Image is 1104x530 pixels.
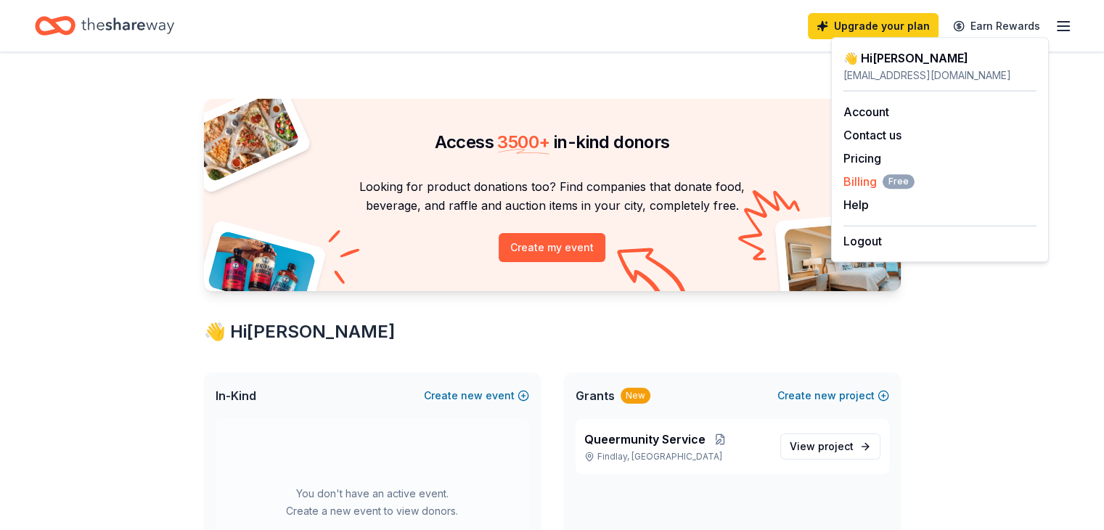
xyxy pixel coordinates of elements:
[814,387,836,404] span: new
[843,196,869,213] button: Help
[843,173,915,190] span: Billing
[843,126,901,144] button: Contact us
[777,387,889,404] button: Createnewproject
[843,67,1036,84] div: [EMAIL_ADDRESS][DOMAIN_NAME]
[843,49,1036,67] div: 👋 Hi [PERSON_NAME]
[621,388,650,404] div: New
[461,387,483,404] span: new
[780,433,880,460] a: View project
[617,248,690,302] img: Curvy arrow
[818,440,854,452] span: project
[808,13,939,39] a: Upgrade your plan
[576,387,615,404] span: Grants
[843,232,882,250] button: Logout
[187,90,300,183] img: Pizza
[843,173,915,190] button: BillingFree
[499,233,605,262] button: Create my event
[497,131,549,152] span: 3500 +
[843,151,881,166] a: Pricing
[216,387,256,404] span: In-Kind
[584,451,769,462] p: Findlay, [GEOGRAPHIC_DATA]
[204,320,901,343] div: 👋 Hi [PERSON_NAME]
[883,174,915,189] span: Free
[35,9,174,43] a: Home
[424,387,529,404] button: Createnewevent
[843,105,889,119] a: Account
[435,131,670,152] span: Access in-kind donors
[584,431,706,448] span: Queermunity Service
[944,13,1049,39] a: Earn Rewards
[790,438,854,455] span: View
[221,177,883,216] p: Looking for product donations too? Find companies that donate food, beverage, and raffle and auct...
